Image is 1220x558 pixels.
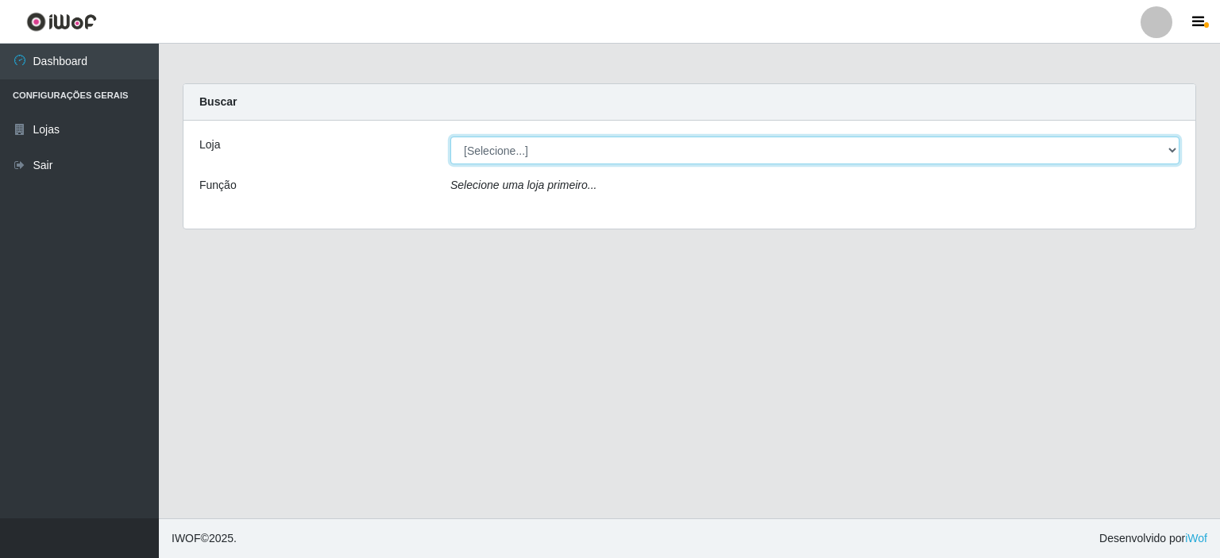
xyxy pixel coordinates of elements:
[26,12,97,32] img: CoreUI Logo
[1185,532,1207,545] a: iWof
[172,530,237,547] span: © 2025 .
[172,532,201,545] span: IWOF
[450,179,596,191] i: Selecione uma loja primeiro...
[199,137,220,153] label: Loja
[199,177,237,194] label: Função
[1099,530,1207,547] span: Desenvolvido por
[199,95,237,108] strong: Buscar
